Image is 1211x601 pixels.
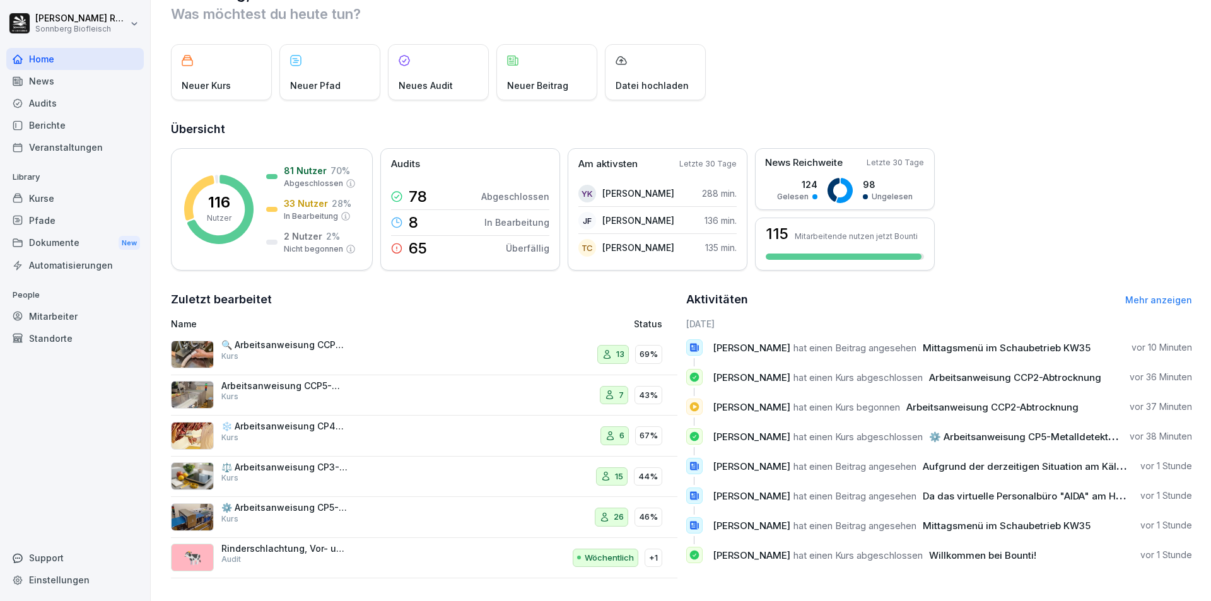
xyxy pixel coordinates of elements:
[183,546,202,569] p: 🐄
[793,401,900,413] span: hat einen Kurs begonnen
[686,317,1193,330] h6: [DATE]
[793,549,923,561] span: hat einen Kurs abgeschlossen
[171,341,214,368] img: iq1zisslimk0ieorfeyrx6yb.png
[208,195,230,210] p: 116
[290,79,341,92] p: Neuer Pfad
[6,70,144,92] a: News
[614,511,624,523] p: 26
[713,371,790,383] span: [PERSON_NAME]
[171,291,677,308] h2: Zuletzt bearbeitet
[923,520,1091,532] span: Mittagsmenü im Schaubetrieb KW35
[906,401,1079,413] span: Arbeitsanweisung CCP2-Abtrocknung
[713,520,790,532] span: [PERSON_NAME]
[929,549,1036,561] span: Willkommen bei Bounti!
[284,197,328,210] p: 33 Nutzer
[171,381,214,409] img: csdb01rp0wivxeo8ljd4i9ss.png
[705,214,737,227] p: 136 min.
[640,429,658,442] p: 67%
[6,231,144,255] a: DokumenteNew
[284,230,322,243] p: 2 Nutzer
[221,472,238,484] p: Kurs
[409,241,427,256] p: 65
[221,554,241,565] p: Audit
[221,432,238,443] p: Kurs
[615,470,623,483] p: 15
[602,187,674,200] p: [PERSON_NAME]
[1140,489,1192,502] p: vor 1 Stunde
[284,164,327,177] p: 81 Nutzer
[171,375,677,416] a: Arbeitsanweisung CCP5-Metalldetektion FaschiertesKurs743%
[6,114,144,136] div: Berichte
[639,511,658,523] p: 46%
[171,462,214,490] img: gfrt4v3ftnksrv5de50xy3ff.png
[331,164,350,177] p: 70 %
[679,158,737,170] p: Letzte 30 Tage
[284,211,338,222] p: In Bearbeitung
[616,348,624,361] p: 13
[6,285,144,305] p: People
[872,191,913,202] p: Ungelesen
[182,79,231,92] p: Neuer Kurs
[119,236,140,250] div: New
[766,226,788,242] h3: 115
[6,187,144,209] a: Kurse
[6,136,144,158] a: Veranstaltungen
[1130,400,1192,413] p: vor 37 Minuten
[171,4,1192,24] p: Was möchtest du heute tun?
[1125,295,1192,305] a: Mehr anzeigen
[713,401,790,413] span: [PERSON_NAME]
[221,462,348,473] p: ⚖️ Arbeitsanweisung CP3-Gewichtskontrolle
[171,497,677,538] a: ⚙️ Arbeitsanweisung CP5-MetalldetektionKurs2646%
[484,216,549,229] p: In Bearbeitung
[793,490,916,502] span: hat einen Beitrag angesehen
[585,552,634,564] p: Wöchentlich
[284,178,343,189] p: Abgeschlossen
[616,79,689,92] p: Datei hochladen
[6,209,144,231] a: Pfade
[863,178,913,191] p: 98
[6,231,144,255] div: Dokumente
[171,503,214,531] img: s4bp0ax2yf6zjz1feqhdnoh7.png
[221,339,348,351] p: 🔍 Arbeitsanweisung CCP4/CP12-Metalldetektion Füller
[332,197,351,210] p: 28 %
[713,342,790,354] span: [PERSON_NAME]
[171,334,677,375] a: 🔍 Arbeitsanweisung CCP4/CP12-Metalldetektion FüllerKurs1369%
[923,342,1091,354] span: Mittagsmenü im Schaubetrieb KW35
[35,13,127,24] p: [PERSON_NAME] Rafetseder
[634,317,662,330] p: Status
[481,190,549,203] p: Abgeschlossen
[793,460,916,472] span: hat einen Beitrag angesehen
[35,25,127,33] p: Sonnberg Biofleisch
[171,317,488,330] p: Name
[6,569,144,591] a: Einstellungen
[578,185,596,202] div: YK
[793,342,916,354] span: hat einen Beitrag angesehen
[6,167,144,187] p: Library
[6,305,144,327] a: Mitarbeiter
[1132,341,1192,354] p: vor 10 Minuten
[713,431,790,443] span: [PERSON_NAME]
[6,327,144,349] a: Standorte
[221,380,348,392] p: Arbeitsanweisung CCP5-Metalldetektion Faschiertes
[702,187,737,200] p: 288 min.
[1130,430,1192,443] p: vor 38 Minuten
[765,156,843,170] p: News Reichweite
[638,470,658,483] p: 44%
[793,520,916,532] span: hat einen Beitrag angesehen
[221,421,348,432] p: ❄️ Arbeitsanweisung CP4-Kühlen/Tiefkühlen
[399,79,453,92] p: Neues Audit
[6,254,144,276] a: Automatisierungen
[1140,519,1192,532] p: vor 1 Stunde
[619,389,624,402] p: 7
[6,48,144,70] div: Home
[221,513,238,525] p: Kurs
[221,502,348,513] p: ⚙️ Arbeitsanweisung CP5-Metalldetektion
[221,351,238,362] p: Kurs
[602,214,674,227] p: [PERSON_NAME]
[221,391,238,402] p: Kurs
[1140,549,1192,561] p: vor 1 Stunde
